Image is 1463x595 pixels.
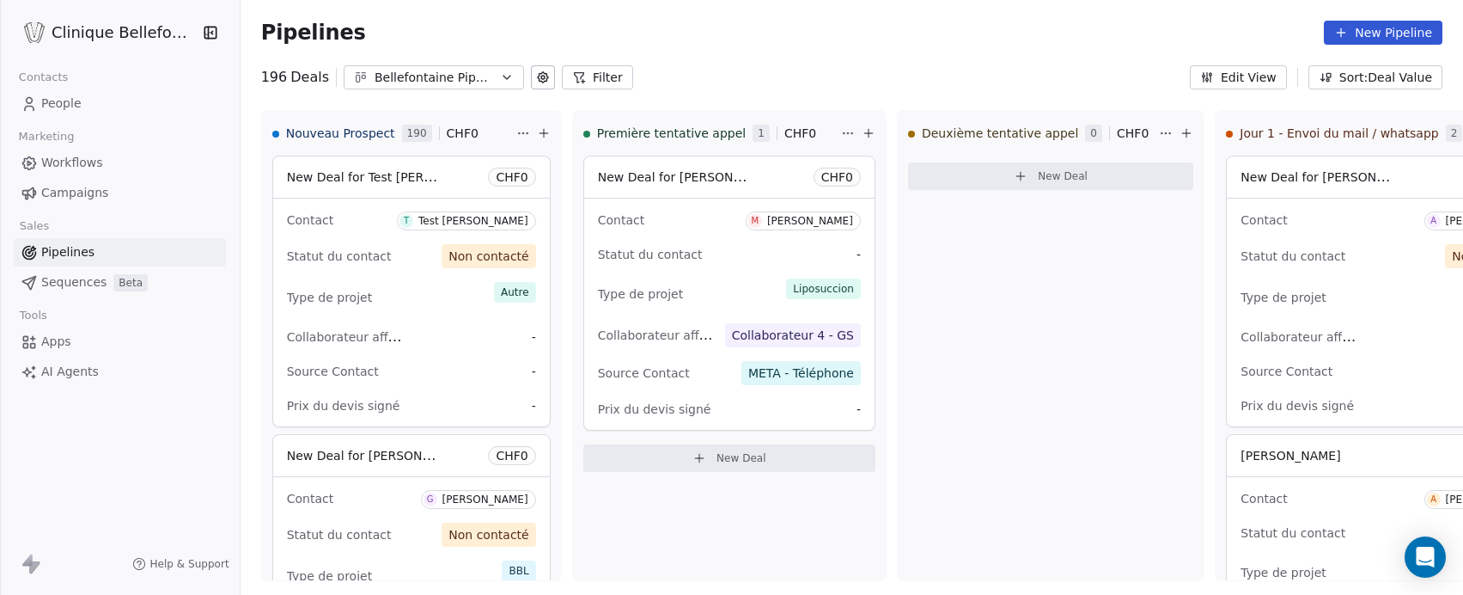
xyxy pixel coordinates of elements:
span: Workflows [41,154,103,172]
div: Bellefontaine Pipeline 2 [375,69,493,87]
span: Statut du contact [598,248,703,261]
span: Contact [287,492,333,506]
span: 0 [1085,125,1102,142]
a: Apps [14,328,226,356]
span: Pipelines [41,243,94,261]
span: Type de projet [1241,566,1326,580]
div: T [404,214,409,228]
span: Contact [1241,492,1287,506]
div: [PERSON_NAME] [442,494,528,506]
span: Collaborateur 4 - GS [732,328,854,342]
span: CHF 0 [821,169,853,186]
span: Type de projet [598,287,683,301]
span: Source Contact [1241,365,1332,378]
div: G [427,493,434,506]
span: Help & Support [149,557,229,571]
div: New Deal for Test [PERSON_NAME]CHF0ContactTTest [PERSON_NAME]Statut du contactNon contactéType de... [272,156,551,427]
span: Pipelines [261,21,366,45]
div: A [1430,214,1436,228]
span: - [856,401,861,418]
span: Tools [12,303,54,328]
span: [PERSON_NAME] [1241,449,1340,463]
img: Logo_Bellefontaine_Black.png [24,22,45,43]
div: [PERSON_NAME] [767,215,853,227]
span: Type de projet [1241,291,1326,304]
span: 2 [1446,125,1463,142]
button: New Deal [908,163,1193,190]
span: - [532,363,536,380]
span: Contact [1241,213,1287,227]
span: Prix du devis signé [287,399,400,413]
span: Sequences [41,273,107,291]
a: Help & Support [132,557,229,571]
span: Marketing [11,124,82,150]
div: Deuxième tentative appel0CHF0 [908,111,1155,156]
span: Type de projet [287,569,372,583]
span: Autre [494,282,536,303]
button: Filter [562,65,633,89]
span: Non contacté [448,249,528,263]
span: Statut du contact [287,249,392,263]
button: New Deal [583,445,875,472]
button: Edit View [1190,65,1287,89]
span: Deuxième tentative appel [922,125,1078,142]
span: Liposuccion [786,279,861,299]
div: Open Intercom Messenger [1405,537,1446,578]
span: New Deal [1038,169,1088,183]
span: New Deal for [PERSON_NAME] [1241,169,1422,185]
span: New Deal for Test [PERSON_NAME] [287,169,496,185]
a: Pipelines [14,238,226,267]
div: New Deal for [PERSON_NAME]CHF0ContactM[PERSON_NAME]Statut du contact-Type de projetLiposuccionCol... [583,156,875,431]
span: Non contacté [448,528,528,542]
span: BBL [502,561,535,581]
span: Clinique Bellefontaine [52,21,197,44]
span: 1 [753,125,770,142]
span: Contacts [11,64,76,90]
span: Type de projet [287,291,372,304]
span: - [532,328,536,346]
div: A [1430,493,1436,506]
span: People [41,95,82,113]
span: New Deal [716,451,766,465]
span: Contact [598,213,644,227]
div: M [752,214,759,228]
span: Statut du contact [1241,249,1345,263]
span: Collaborateur affecté [598,327,725,343]
a: AI Agents [14,358,226,386]
a: Campaigns [14,179,226,207]
span: CHF 0 [784,125,816,142]
span: Deals [290,67,329,88]
div: Test [PERSON_NAME] [418,215,528,227]
button: New Pipeline [1324,21,1442,45]
span: Collaborateur affecté [287,328,414,345]
span: Jour 1 - Envoi du mail / whatsapp [1240,125,1438,142]
a: People [14,89,226,118]
span: CHF 0 [496,447,527,464]
span: Prix du devis signé [598,402,711,416]
span: Nouveau Prospect [286,125,395,142]
span: Apps [41,333,71,351]
div: Première tentative appel1CHF0 [583,111,838,156]
span: Statut du contact [287,528,392,542]
a: SequencesBeta [14,268,226,297]
span: Source Contact [287,365,379,378]
span: Beta [113,274,148,291]
span: - [856,246,861,263]
span: Campaigns [41,184,108,202]
div: Nouveau Prospect190CHF0 [272,111,513,156]
span: 190 [402,125,432,142]
span: New Deal for [PERSON_NAME] [598,169,779,185]
span: CHF 0 [496,169,527,186]
button: Clinique Bellefontaine [21,18,190,47]
span: Collaborateur affecté [1241,328,1368,345]
span: Source Contact [598,366,690,380]
span: Première tentative appel [597,125,747,142]
span: META - Téléphone [748,366,854,380]
span: Statut du contact [1241,526,1345,540]
a: Workflows [14,149,226,177]
span: CHF 0 [447,125,479,142]
button: Sort: Deal Value [1308,65,1442,89]
span: New Deal for [PERSON_NAME] [287,447,468,463]
span: CHF 0 [1117,125,1149,142]
span: AI Agents [41,363,99,381]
